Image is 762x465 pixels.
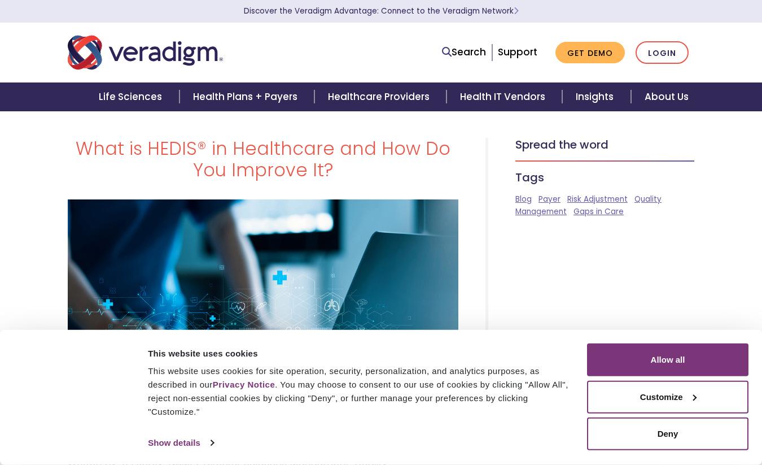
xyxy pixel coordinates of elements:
h1: What is HEDIS® in Healthcare and How Do You Improve It? [68,138,458,181]
a: Gaps in Care [573,206,624,217]
a: About Us [631,82,702,111]
a: Get Demo [555,42,625,64]
button: Customize [587,380,748,413]
div: This website uses cookies [148,346,574,360]
a: Support [498,45,537,59]
a: Login [636,41,689,64]
a: Life Sciences [85,82,179,111]
a: Health Plans + Payers [179,82,314,111]
a: Quality Management [515,194,662,217]
a: Risk Adjustment [567,194,628,205]
button: Allow all [587,344,748,376]
a: Search [442,45,486,60]
a: Discover the Veradigm Advantage: Connect to the Veradigm NetworkLearn More [244,6,519,16]
a: Payer [538,194,560,205]
a: Show details [148,434,213,451]
img: Veradigm logo [68,34,223,71]
a: Healthcare Providers [314,82,446,111]
h5: Spread the word [515,138,694,151]
span: Learn More [514,6,519,16]
a: Blog [515,194,532,205]
a: Health IT Vendors [446,82,562,111]
a: Insights [562,82,630,111]
div: This website uses cookies for site operation, security, personalization, and analytics purposes, ... [148,364,574,419]
button: Deny [587,418,748,450]
a: Privacy Notice [213,380,275,389]
h5: Tags [515,171,694,184]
